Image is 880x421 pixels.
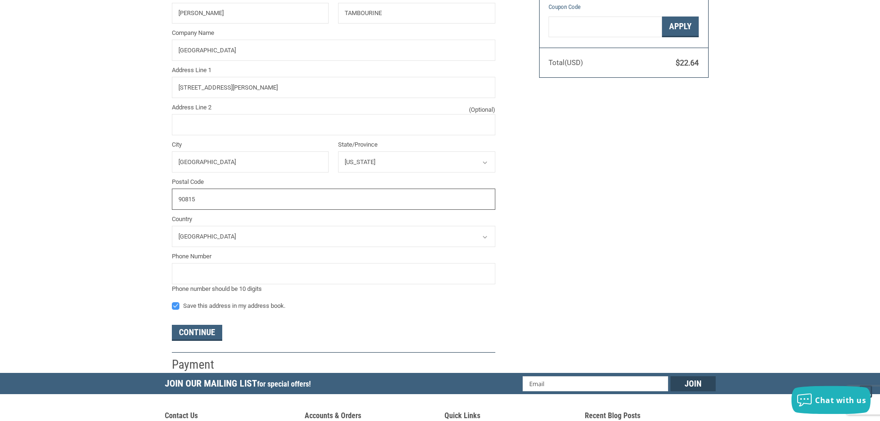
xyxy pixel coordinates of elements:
label: Phone Number [172,252,495,261]
span: Total (USD) [549,58,583,67]
button: Continue [172,325,222,341]
a: Coupon Code [549,3,581,10]
label: Country [172,215,495,224]
label: City [172,140,329,149]
button: Apply [662,17,699,38]
h2: Payment [172,357,227,372]
label: Address Line 1 [172,66,495,75]
input: Gift Certificate or Coupon Code [549,17,662,38]
input: Join [670,376,716,391]
input: Email [523,376,668,391]
label: Save this address in my address book. [172,302,495,310]
span: $22.64 [676,58,699,67]
h5: Join Our Mailing List [165,373,315,397]
span: for special offers! [257,380,311,388]
span: Chat with us [815,395,866,405]
label: Company Name [172,28,495,38]
small: (Optional) [469,105,495,115]
label: Postal Code [172,177,495,187]
label: State/Province [338,140,495,149]
div: Phone number should be 10 digits [172,284,495,294]
button: Chat with us [791,386,871,414]
label: Address Line 2 [172,103,495,112]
